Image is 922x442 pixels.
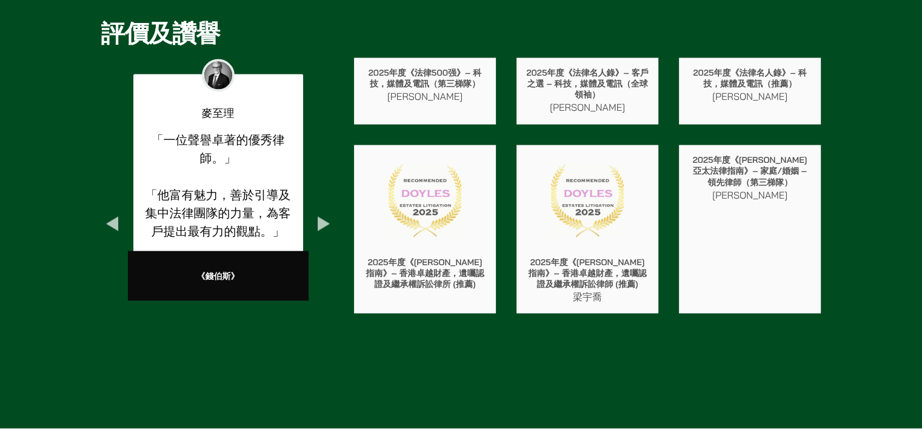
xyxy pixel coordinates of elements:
[364,256,486,289] p: 2025年度《[PERSON_NAME]指南》– 香港卓越財產，遺囑認證及繼承權訴訟律所 (推薦)
[101,19,821,48] h2: 評價及讚譽
[689,187,811,202] p: [PERSON_NAME]
[364,89,486,104] p: [PERSON_NAME]
[143,185,293,240] p: 「他富有魅力，善於引導及集中法律團隊的力量，為客戶提出最有力的觀點。」
[364,67,486,89] p: 2025年度《法律500强》– 科技，媒體及電訊（第三梯隊）
[101,213,123,234] button: Previous
[526,100,649,114] p: [PERSON_NAME]
[689,154,811,187] p: 2025年度《[PERSON_NAME]亞太法律指南》– 家庭/婚姻 – 領先律師（第三梯隊）
[143,131,293,167] p: 「一位聲譽卓著的優秀律師。」
[689,89,811,104] p: [PERSON_NAME]
[133,251,303,300] div: 《錢伯斯》
[153,108,284,119] p: 麥至理
[313,213,335,234] button: Next
[526,256,649,289] p: 2025年度《[PERSON_NAME]指南》– 香港卓越財產，遺囑認證及繼承權訴訟律師 (推薦)
[526,289,649,303] p: 梁宇喬
[689,67,811,89] p: 2025年度《法律名人錄》– 科技，媒體及電訊（推薦）
[526,67,649,100] p: 2025年度《法律名人錄》– 客戶之選 – 科技，媒體及電訊（全球領袖）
